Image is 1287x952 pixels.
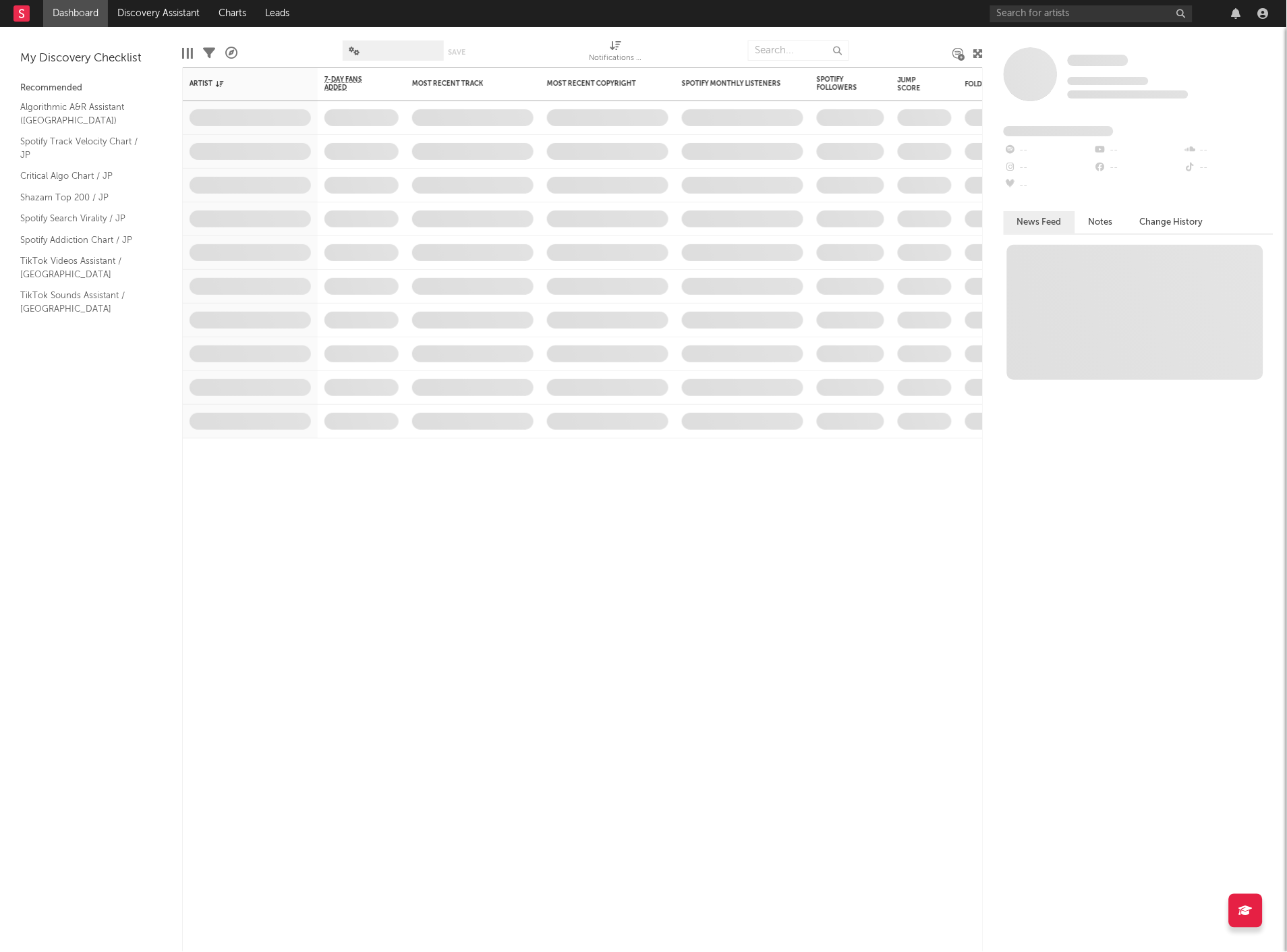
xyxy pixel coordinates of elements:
div: Spotify Followers [817,76,864,92]
a: Spotify Addiction Chart / JP [20,233,148,248]
div: Jump Score [898,76,932,92]
input: Search for artists [990,5,1193,22]
div: Folders [965,80,1066,88]
div: Artist [190,80,291,88]
a: Spotify Search Virality / JP [20,211,148,226]
span: Fans Added by Platform [1004,126,1114,136]
div: Notifications (Artist) [589,51,643,67]
a: TikTok Sounds Assistant / [GEOGRAPHIC_DATA] [20,288,148,316]
a: Algorithmic A&R Assistant ([GEOGRAPHIC_DATA]) [20,100,148,128]
button: Save [449,49,466,56]
a: TikTok Videos Assistant / [GEOGRAPHIC_DATA] [20,254,148,281]
span: Tracking Since: [DATE] [1068,77,1149,85]
span: Some Artist [1068,55,1128,66]
div: -- [1093,142,1183,159]
a: Shazam Top 200 / JP [20,190,148,205]
div: My Discovery Checklist [20,51,162,67]
div: Spotify Monthly Listeners [682,80,783,88]
div: Edit Columns [182,34,193,73]
div: Most Recent Track [412,80,513,88]
div: -- [1093,159,1183,177]
div: Notifications (Artist) [589,34,643,73]
a: Some Artist [1068,54,1128,67]
button: Notes [1075,211,1126,233]
button: Change History [1126,211,1217,233]
a: Critical Algo Chart / JP [20,169,148,184]
div: Filters [203,34,215,73]
input: Search... [748,40,849,61]
div: Recommended [20,80,162,96]
div: A&R Pipeline [225,34,237,73]
a: Spotify Track Velocity Chart / JP [20,134,148,162]
button: News Feed [1004,211,1075,233]
span: 7-Day Fans Added [324,76,378,92]
span: 0 fans last week [1068,90,1189,99]
div: Most Recent Copyright [547,80,648,88]
div: -- [1184,159,1274,177]
div: -- [1004,142,1093,159]
div: -- [1184,142,1274,159]
div: -- [1004,159,1093,177]
div: -- [1004,177,1093,194]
